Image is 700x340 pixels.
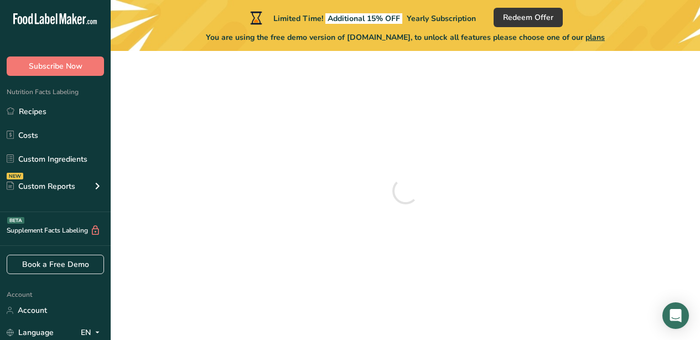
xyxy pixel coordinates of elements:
a: Book a Free Demo [7,255,104,274]
span: Redeem Offer [503,12,553,23]
div: EN [81,326,104,339]
span: plans [585,32,605,43]
div: NEW [7,173,23,179]
span: Subscribe Now [29,60,82,72]
div: Custom Reports [7,181,75,192]
span: Yearly Subscription [407,13,476,24]
div: Limited Time! [248,11,476,24]
button: Subscribe Now [7,56,104,76]
span: You are using the free demo version of [DOMAIN_NAME], to unlock all features please choose one of... [206,32,605,43]
div: Open Intercom Messenger [662,302,689,329]
div: BETA [7,217,24,224]
button: Redeem Offer [494,8,563,27]
span: Additional 15% OFF [325,13,402,24]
